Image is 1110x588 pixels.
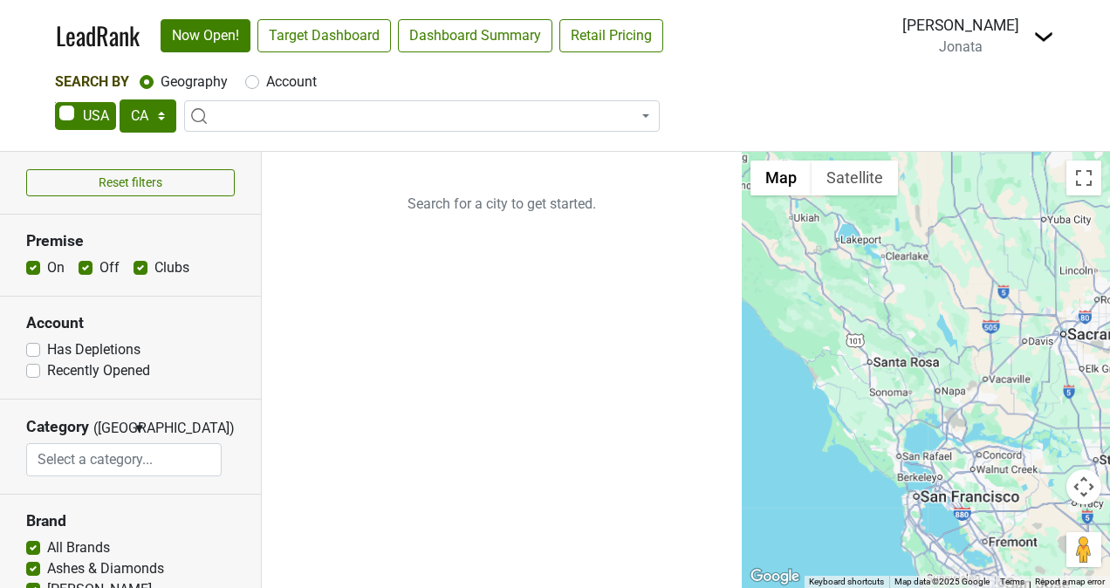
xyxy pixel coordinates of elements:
[161,19,250,52] a: Now Open!
[746,565,804,588] img: Google
[47,558,164,579] label: Ashes & Diamonds
[1066,469,1101,504] button: Map camera controls
[56,17,140,54] a: LeadRank
[26,169,235,196] button: Reset filters
[559,19,663,52] a: Retail Pricing
[1066,532,1101,567] button: Drag Pegman onto the map to open Street View
[26,418,89,436] h3: Category
[154,257,189,278] label: Clubs
[812,161,898,195] button: Show satellite imagery
[1000,577,1024,586] a: Terms (opens in new tab)
[398,19,552,52] a: Dashboard Summary
[26,512,235,530] h3: Brand
[902,14,1019,37] div: [PERSON_NAME]
[47,339,140,360] label: Has Depletions
[161,72,228,92] label: Geography
[894,577,990,586] span: Map data ©2025 Google
[939,38,983,55] span: Jonata
[93,418,128,443] span: ([GEOGRAPHIC_DATA])
[47,257,65,278] label: On
[1033,26,1054,47] img: Dropdown Menu
[262,152,742,256] p: Search for a city to get started.
[55,73,129,90] span: Search By
[266,72,317,92] label: Account
[1035,577,1105,586] a: Report a map error
[746,565,804,588] a: Open this area in Google Maps (opens a new window)
[47,537,110,558] label: All Brands
[750,161,812,195] button: Show street map
[26,314,235,332] h3: Account
[809,576,884,588] button: Keyboard shortcuts
[26,232,235,250] h3: Premise
[1066,161,1101,195] button: Toggle fullscreen view
[47,360,150,381] label: Recently Opened
[257,19,391,52] a: Target Dashboard
[99,257,120,278] label: Off
[133,420,146,436] span: ▼
[27,443,222,476] input: Select a category...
